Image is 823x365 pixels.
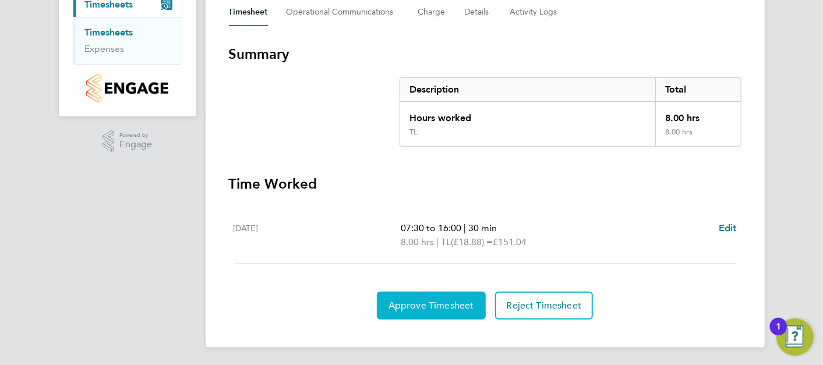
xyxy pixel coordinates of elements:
[103,130,152,153] a: Powered byEngage
[73,17,182,64] div: Timesheets
[655,102,740,127] div: 8.00 hrs
[400,102,656,127] div: Hours worked
[776,318,814,356] button: Open Resource Center, 1 new notification
[776,327,781,342] div: 1
[119,140,152,150] span: Engage
[436,236,439,247] span: |
[388,300,474,311] span: Approve Timesheet
[441,235,451,249] span: TL
[401,236,434,247] span: 8.00 hrs
[495,292,594,320] button: Reject Timesheet
[655,127,740,146] div: 8.00 hrs
[507,300,582,311] span: Reject Timesheet
[234,221,401,249] div: [DATE]
[119,130,152,140] span: Powered by
[451,236,493,247] span: (£18.88) =
[85,43,125,54] a: Expenses
[377,292,486,320] button: Approve Timesheet
[493,236,527,247] span: £151.04
[719,222,737,233] span: Edit
[86,74,168,102] img: countryside-properties-logo-retina.png
[73,74,182,102] a: Go to home page
[409,127,418,137] div: TL
[719,221,737,235] a: Edit
[85,27,133,38] a: Timesheets
[400,78,656,101] div: Description
[464,222,466,233] span: |
[229,45,741,320] section: Timesheet
[400,77,741,147] div: Summary
[229,175,741,193] h3: Time Worked
[229,45,741,63] h3: Summary
[401,222,461,233] span: 07:30 to 16:00
[468,222,497,233] span: 30 min
[655,78,740,101] div: Total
